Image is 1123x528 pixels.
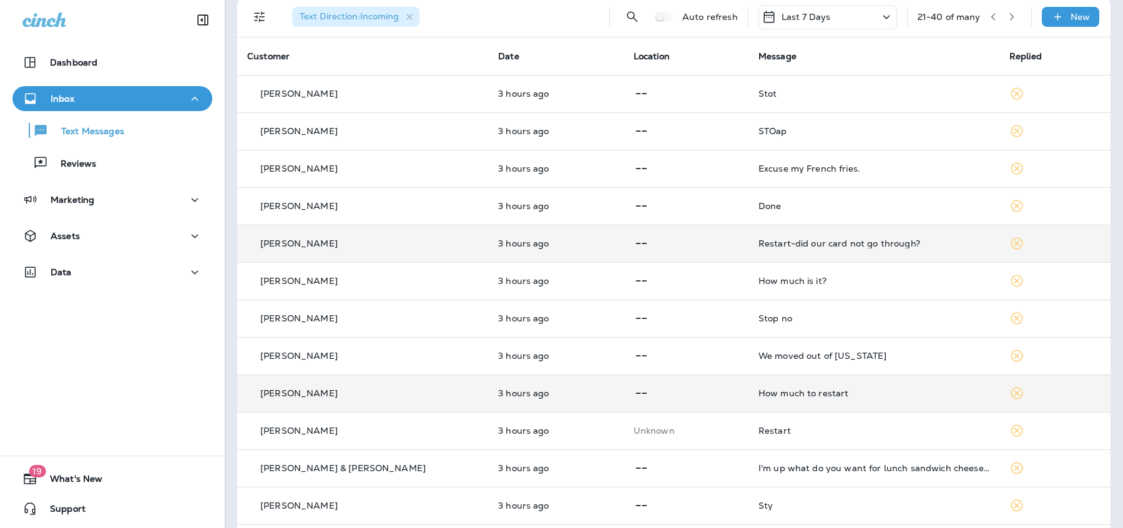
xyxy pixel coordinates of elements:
div: Restart [758,426,989,436]
button: 19What's New [12,466,212,491]
div: Stot [758,89,989,99]
span: Location [634,51,670,62]
div: Stop no [758,313,989,323]
p: [PERSON_NAME] & [PERSON_NAME] [260,463,426,473]
p: [PERSON_NAME] [260,388,338,398]
p: Sep 8, 2025 12:45 PM [498,276,614,286]
p: Inbox [51,94,74,104]
span: Message [758,51,797,62]
p: Sep 8, 2025 12:51 PM [498,89,614,99]
p: Sep 8, 2025 12:49 PM [498,164,614,174]
p: Marketing [51,195,94,205]
button: Filters [247,4,272,29]
button: Collapse Sidebar [185,7,220,32]
p: Sep 8, 2025 12:27 PM [498,463,614,473]
span: Date [498,51,519,62]
span: Customer [247,51,290,62]
p: [PERSON_NAME] [260,238,338,248]
button: Data [12,260,212,285]
button: Text Messages [12,117,212,144]
p: [PERSON_NAME] [260,501,338,511]
span: 19 [29,465,46,477]
div: 21 - 40 of many [918,12,981,22]
p: [PERSON_NAME] [260,426,338,436]
button: Dashboard [12,50,212,75]
p: [PERSON_NAME] [260,276,338,286]
button: Inbox [12,86,212,111]
p: Sep 8, 2025 12:34 PM [498,388,614,398]
div: I'm up what do you want for lunch sandwich cheese fries [758,463,989,473]
p: Data [51,267,72,277]
button: Assets [12,223,212,248]
p: Reviews [48,159,96,170]
span: Replied [1009,51,1042,62]
p: [PERSON_NAME] [260,126,338,136]
div: Text Direction:Incoming [292,7,419,27]
p: [PERSON_NAME] [260,164,338,174]
p: Assets [51,231,80,241]
p: [PERSON_NAME] [260,351,338,361]
button: Reviews [12,150,212,176]
div: We moved out of Arizona [758,351,989,361]
p: Sep 8, 2025 12:31 PM [498,426,614,436]
div: Sty [758,501,989,511]
p: This customer does not have a last location and the phone number they messaged is not assigned to... [634,426,738,436]
button: Search Messages [620,4,645,29]
p: Sep 8, 2025 12:46 PM [498,238,614,248]
div: How much is it? [758,276,989,286]
span: Support [37,504,86,519]
p: Sep 8, 2025 12:51 PM [498,126,614,136]
div: How much to restart [758,388,989,398]
button: Support [12,496,212,521]
span: What's New [37,474,102,489]
p: [PERSON_NAME] [260,89,338,99]
p: Dashboard [50,57,97,67]
div: Done [758,201,989,211]
p: Last 7 Days [782,12,831,22]
p: [PERSON_NAME] [260,201,338,211]
p: Sep 8, 2025 12:44 PM [498,313,614,323]
p: Sep 8, 2025 12:21 PM [498,501,614,511]
p: Sep 8, 2025 12:44 PM [498,351,614,361]
div: STOap [758,126,989,136]
div: Excuse my French fries. [758,164,989,174]
div: Restart-did our card not go through? [758,238,989,248]
p: Sep 8, 2025 12:48 PM [498,201,614,211]
p: [PERSON_NAME] [260,313,338,323]
span: Text Direction : Incoming [300,11,399,22]
button: Marketing [12,187,212,212]
p: Auto refresh [682,12,738,22]
p: Text Messages [49,126,124,138]
p: New [1071,12,1090,22]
